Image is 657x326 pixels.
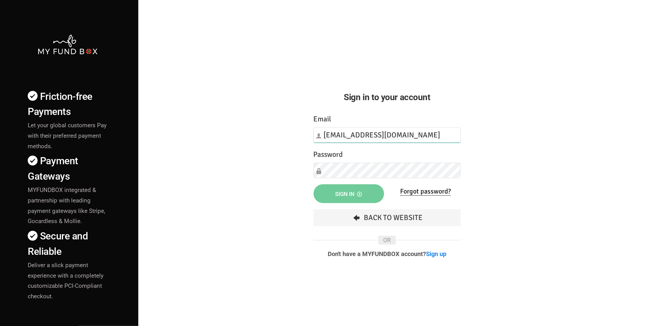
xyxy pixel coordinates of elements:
img: mfbwhite.png [37,34,98,55]
a: Back To Website [314,209,461,226]
h2: Sign in to your account [314,91,461,104]
input: Email [314,127,461,143]
a: Forgot password? [400,187,451,196]
span: MYFUNDBOX integrated & partnership with leading payment gateways like Stripe, Gocardless & Mollie. [28,186,105,225]
span: OR [378,236,396,245]
label: Email [314,113,331,125]
label: Password [314,149,343,160]
h4: Friction-free Payments [28,89,114,119]
span: Deliver a slick payment experience with a completely customizable PCI-Compliant checkout. [28,262,103,300]
span: Sign in [335,191,362,197]
h4: Secure and Reliable [28,229,114,259]
p: Don't have a MYFUNDBOX account? [314,251,461,257]
a: Sign up [426,250,447,258]
span: Let your global customers Pay with their preferred payment methods. [28,122,107,150]
button: Sign in [314,184,384,203]
h4: Payment Gateways [28,153,114,184]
